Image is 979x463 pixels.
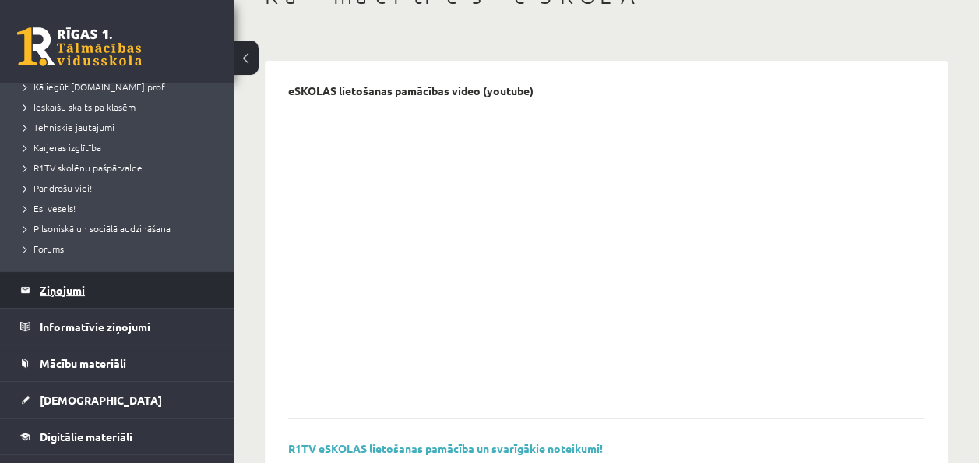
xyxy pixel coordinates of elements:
[20,345,214,381] a: Mācību materiāli
[40,393,162,407] span: [DEMOGRAPHIC_DATA]
[23,161,218,175] a: R1TV skolēnu pašpārvalde
[40,356,126,370] span: Mācību materiāli
[40,429,132,444] span: Digitālie materiāli
[288,84,534,97] p: eSKOLAS lietošanas pamācības video (youtube)
[23,181,218,195] a: Par drošu vidi!
[20,382,214,418] a: [DEMOGRAPHIC_DATA]
[23,201,218,215] a: Esi vesels!
[23,182,92,194] span: Par drošu vidi!
[23,121,114,133] span: Tehniskie jautājumi
[23,140,218,154] a: Karjeras izglītība
[20,309,214,345] a: Informatīvie ziņojumi
[23,80,165,93] span: Kā iegūt [DOMAIN_NAME] prof
[23,141,101,154] span: Karjeras izglītība
[23,80,218,94] a: Kā iegūt [DOMAIN_NAME] prof
[288,441,603,455] a: R1TV eSKOLAS lietošanas pamācība un svarīgākie noteikumi!
[23,242,64,255] span: Forums
[23,242,218,256] a: Forums
[20,419,214,454] a: Digitālie materiāli
[17,27,142,66] a: Rīgas 1. Tālmācības vidusskola
[20,272,214,308] a: Ziņojumi
[23,100,218,114] a: Ieskaišu skaits pa klasēm
[23,221,218,235] a: Pilsoniskā un sociālā audzināšana
[23,222,171,235] span: Pilsoniskā un sociālā audzināšana
[40,309,214,345] legend: Informatīvie ziņojumi
[23,161,143,174] span: R1TV skolēnu pašpārvalde
[40,272,214,308] legend: Ziņojumi
[23,202,76,214] span: Esi vesels!
[23,101,136,113] span: Ieskaišu skaits pa klasēm
[23,120,218,134] a: Tehniskie jautājumi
